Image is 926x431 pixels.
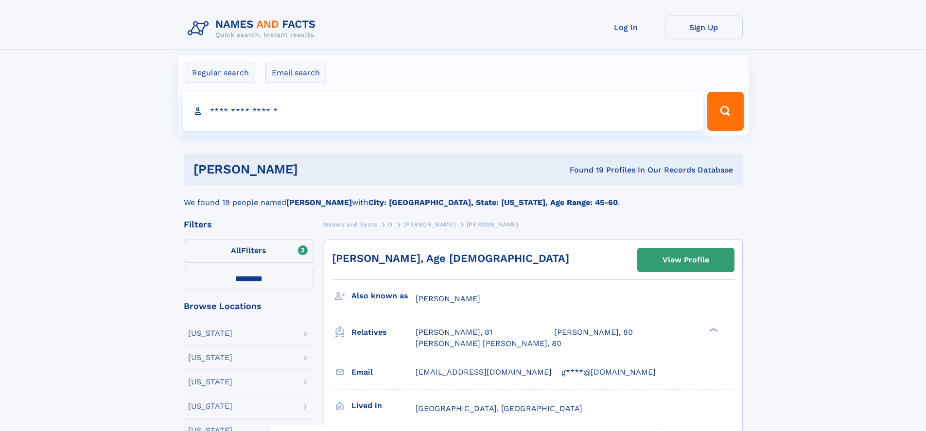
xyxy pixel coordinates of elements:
div: [US_STATE] [188,329,232,337]
a: Names and Facts [324,218,377,230]
div: Found 19 Profiles In Our Records Database [434,165,733,175]
input: search input [183,92,703,131]
h3: Also known as [351,288,416,304]
a: View Profile [638,248,734,272]
h3: Email [351,364,416,380]
div: [US_STATE] [188,354,232,362]
img: Logo Names and Facts [184,16,324,42]
span: [EMAIL_ADDRESS][DOMAIN_NAME] [416,367,552,377]
h3: Lived in [351,397,416,414]
span: All [231,246,241,255]
label: Email search [265,63,326,83]
div: Browse Locations [184,302,314,310]
div: We found 19 people named with . [184,185,743,208]
span: [PERSON_NAME] [416,294,480,303]
h3: Relatives [351,324,416,341]
span: [GEOGRAPHIC_DATA], [GEOGRAPHIC_DATA] [416,404,582,413]
button: Search Button [707,92,743,131]
a: O [388,218,393,230]
span: [PERSON_NAME] [403,221,455,228]
div: Filters [184,220,314,229]
a: [PERSON_NAME] [PERSON_NAME], 80 [416,338,561,349]
label: Filters [184,240,314,263]
div: [US_STATE] [188,378,232,386]
b: [PERSON_NAME] [286,198,352,207]
a: [PERSON_NAME], 81 [416,327,492,338]
b: City: [GEOGRAPHIC_DATA], State: [US_STATE], Age Range: 45-60 [368,198,618,207]
div: [US_STATE] [188,402,232,410]
div: ❯ [707,327,718,333]
a: Sign Up [665,16,743,39]
label: Regular search [186,63,255,83]
a: Log In [587,16,665,39]
a: [PERSON_NAME], Age [DEMOGRAPHIC_DATA] [332,252,569,264]
span: [PERSON_NAME] [467,221,519,228]
h1: [PERSON_NAME] [193,163,434,175]
a: [PERSON_NAME], 80 [554,327,633,338]
a: [PERSON_NAME] [403,218,455,230]
div: View Profile [663,249,709,271]
span: O [388,221,393,228]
